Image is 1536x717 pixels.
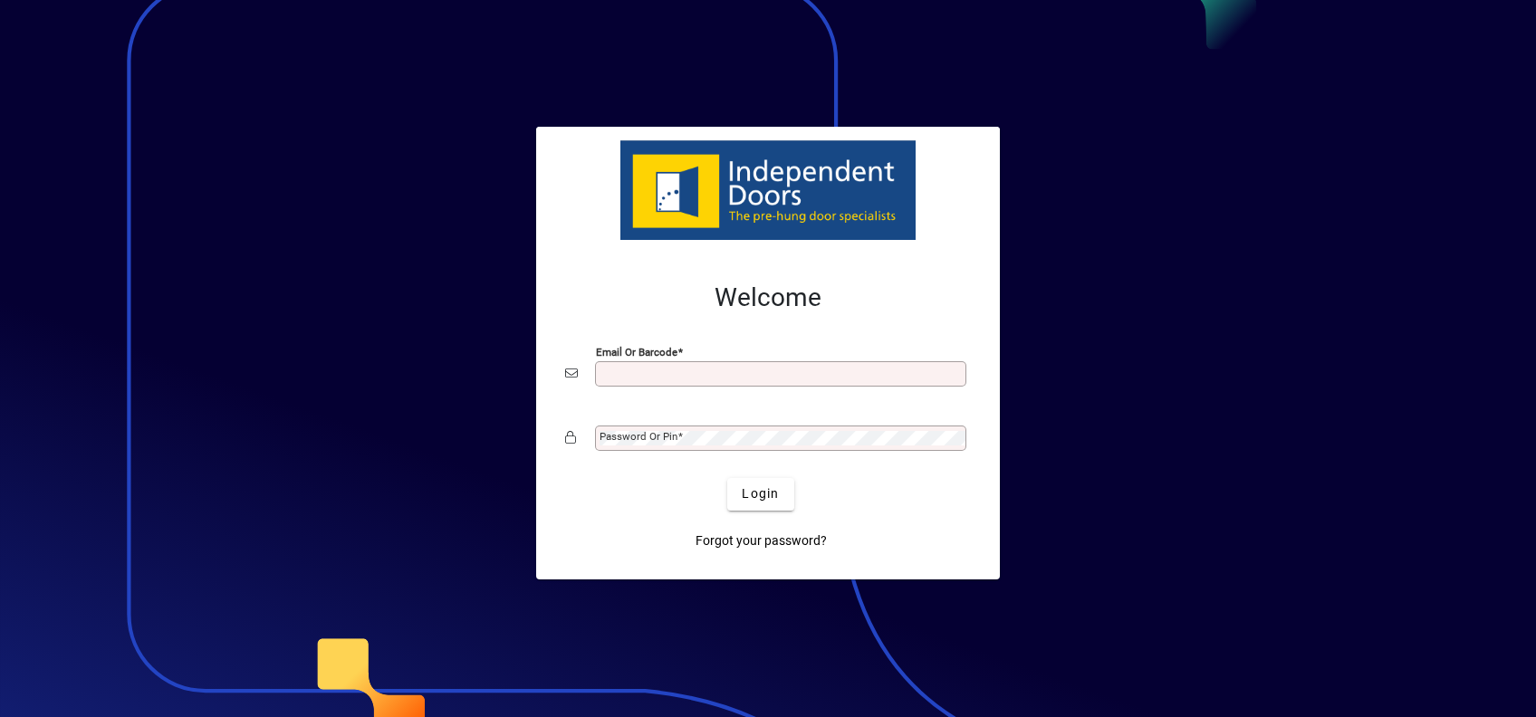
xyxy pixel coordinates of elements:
span: Forgot your password? [696,531,827,550]
span: Login [742,484,779,503]
h2: Welcome [565,282,971,313]
button: Login [727,478,793,511]
a: Forgot your password? [688,525,834,558]
mat-label: Password or Pin [600,430,677,443]
mat-label: Email or Barcode [596,345,677,358]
